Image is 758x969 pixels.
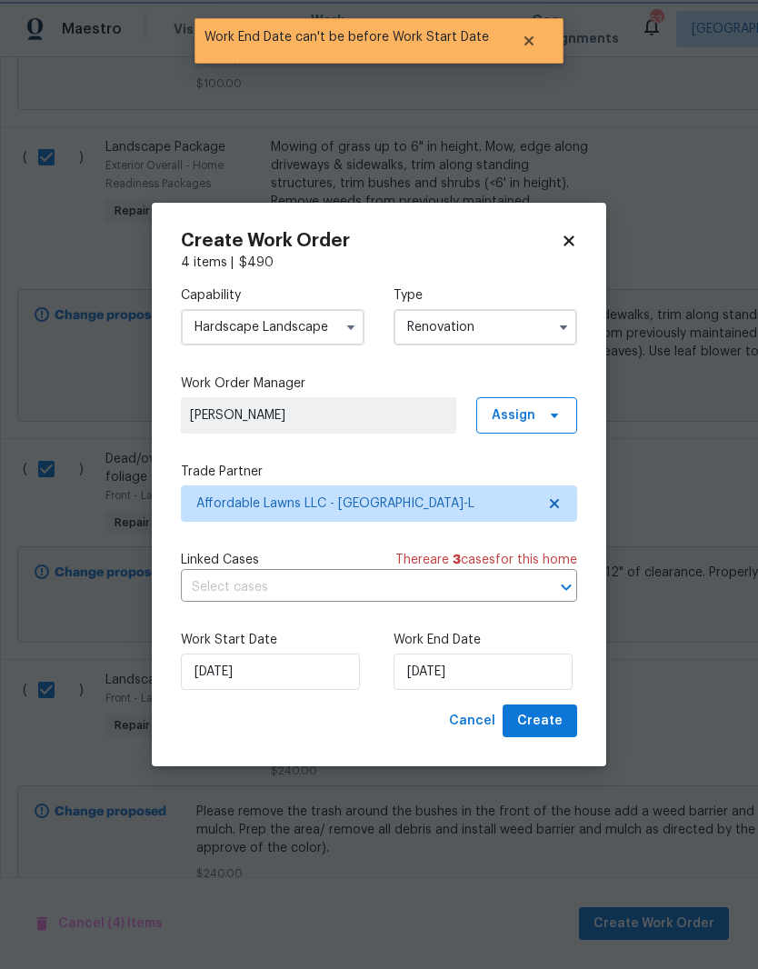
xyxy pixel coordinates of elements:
[181,654,360,690] input: M/D/YYYY
[394,631,577,649] label: Work End Date
[239,256,274,269] span: $ 490
[553,316,574,338] button: Show options
[196,494,535,513] span: Affordable Lawns LLC - [GEOGRAPHIC_DATA]-L
[442,704,503,738] button: Cancel
[453,554,461,566] span: 3
[554,574,579,600] button: Open
[395,551,577,569] span: There are case s for this home
[499,23,559,59] button: Close
[394,654,573,690] input: M/D/YYYY
[492,406,535,425] span: Assign
[181,574,526,602] input: Select cases
[181,309,364,345] input: Select...
[181,551,259,569] span: Linked Cases
[394,286,577,305] label: Type
[517,710,563,733] span: Create
[181,463,577,481] label: Trade Partner
[181,254,577,272] div: 4 items |
[181,286,364,305] label: Capability
[449,710,495,733] span: Cancel
[190,406,447,425] span: [PERSON_NAME]
[340,316,362,338] button: Show options
[194,18,499,56] span: Work End Date can't be before Work Start Date
[503,704,577,738] button: Create
[394,309,577,345] input: Select...
[181,232,561,250] h2: Create Work Order
[181,375,577,393] label: Work Order Manager
[181,631,364,649] label: Work Start Date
